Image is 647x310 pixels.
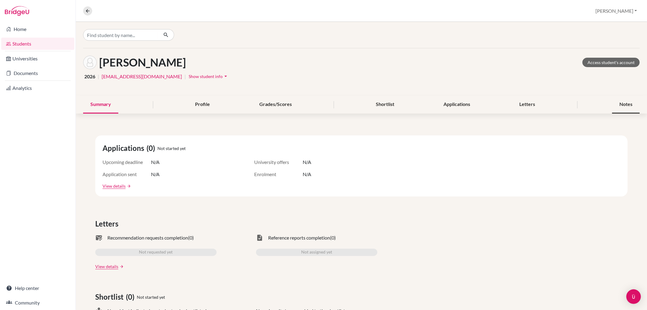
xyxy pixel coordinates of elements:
[612,96,640,114] div: Notes
[188,234,194,241] span: (0)
[126,184,131,188] a: arrow_forward
[582,58,640,67] a: Access student's account
[593,5,640,17] button: [PERSON_NAME]
[188,96,217,114] div: Profile
[126,291,137,302] span: (0)
[102,73,182,80] a: [EMAIL_ADDRESS][DOMAIN_NAME]
[103,183,126,189] a: View details
[512,96,543,114] div: Letters
[254,171,303,178] span: Enrolment
[83,56,97,69] img: Alon Zaitman's avatar
[107,234,188,241] span: Recommendation requests completion
[98,73,99,80] span: |
[189,74,223,79] span: Show student info
[369,96,402,114] div: Shortlist
[188,72,229,81] button: Show student infoarrow_drop_down
[95,234,103,241] span: mark_email_read
[95,291,126,302] span: Shortlist
[252,96,299,114] div: Grades/Scores
[1,297,74,309] a: Community
[1,82,74,94] a: Analytics
[223,73,229,79] i: arrow_drop_down
[1,282,74,294] a: Help center
[301,249,332,256] span: Not assigned yet
[95,218,121,229] span: Letters
[151,171,160,178] span: N/A
[139,249,173,256] span: Not requested yet
[83,96,118,114] div: Summary
[256,234,263,241] span: task
[303,171,311,178] span: N/A
[84,73,95,80] span: 2026
[626,289,641,304] div: Open Intercom Messenger
[5,6,29,16] img: Bridge-U
[1,67,74,79] a: Documents
[118,264,124,269] a: arrow_forward
[268,234,330,241] span: Reference reports completion
[254,158,303,166] span: University offers
[99,56,186,69] h1: [PERSON_NAME]
[103,171,151,178] span: Application sent
[330,234,336,241] span: (0)
[157,145,186,152] span: Not started yet
[95,263,118,270] a: View details
[436,96,477,114] div: Applications
[1,23,74,35] a: Home
[103,143,147,154] span: Applications
[1,38,74,50] a: Students
[303,158,311,166] span: N/A
[147,143,157,154] span: (0)
[137,294,165,300] span: Not started yet
[1,53,74,65] a: Universities
[151,158,160,166] span: N/A
[184,73,186,80] span: |
[83,29,158,41] input: Find student by name...
[103,158,151,166] span: Upcoming deadline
